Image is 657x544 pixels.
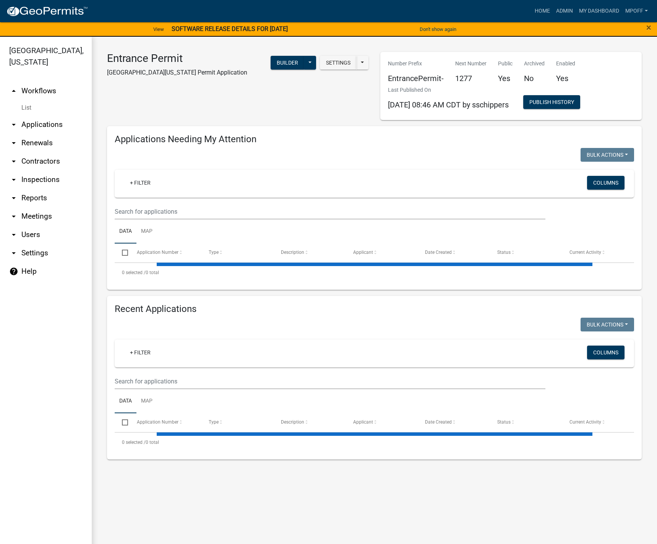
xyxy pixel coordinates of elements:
[498,60,513,68] p: Public
[271,56,304,70] button: Builder
[581,318,634,331] button: Bulk Actions
[455,74,487,83] h5: 1277
[115,204,545,219] input: Search for applications
[569,419,601,425] span: Current Activity
[115,244,129,262] datatable-header-cell: Select
[115,263,634,282] div: 0 total
[9,120,18,129] i: arrow_drop_down
[274,244,346,262] datatable-header-cell: Description
[490,244,562,262] datatable-header-cell: Status
[523,95,580,109] button: Publish History
[137,419,178,425] span: Application Number
[553,4,576,18] a: Admin
[124,346,157,359] a: + Filter
[136,219,157,244] a: Map
[115,389,136,414] a: Data
[274,413,346,432] datatable-header-cell: Description
[425,250,452,255] span: Date Created
[646,23,651,32] button: Close
[115,134,634,145] h4: Applications Needing My Attention
[388,86,509,94] p: Last Published On
[346,413,418,432] datatable-header-cell: Applicant
[107,68,247,77] p: [GEOGRAPHIC_DATA][US_STATE] Permit Application
[172,25,288,32] strong: SOFTWARE RELEASE DETAILS FOR [DATE]
[122,440,146,445] span: 0 selected /
[320,56,357,70] button: Settings
[9,248,18,258] i: arrow_drop_down
[417,23,459,36] button: Don't show again
[581,148,634,162] button: Bulk Actions
[562,244,634,262] datatable-header-cell: Current Activity
[418,413,490,432] datatable-header-cell: Date Created
[9,212,18,221] i: arrow_drop_down
[9,175,18,184] i: arrow_drop_down
[418,244,490,262] datatable-header-cell: Date Created
[115,373,545,389] input: Search for applications
[129,413,201,432] datatable-header-cell: Application Number
[137,250,178,255] span: Application Number
[353,250,373,255] span: Applicant
[497,419,511,425] span: Status
[556,60,575,68] p: Enabled
[353,419,373,425] span: Applicant
[129,244,201,262] datatable-header-cell: Application Number
[209,250,219,255] span: Type
[646,22,651,33] span: ×
[455,60,487,68] p: Next Number
[388,74,444,83] h5: EntrancePermit-
[388,100,509,109] span: [DATE] 08:46 AM CDT by sschippers
[425,419,452,425] span: Date Created
[524,74,545,83] h5: No
[622,4,651,18] a: mpoff
[201,413,274,432] datatable-header-cell: Type
[281,419,304,425] span: Description
[124,176,157,190] a: + Filter
[490,413,562,432] datatable-header-cell: Status
[122,270,146,275] span: 0 selected /
[9,157,18,166] i: arrow_drop_down
[524,60,545,68] p: Archived
[281,250,304,255] span: Description
[388,60,444,68] p: Number Prefix
[569,250,601,255] span: Current Activity
[9,193,18,203] i: arrow_drop_down
[150,23,167,36] a: View
[201,244,274,262] datatable-header-cell: Type
[115,413,129,432] datatable-header-cell: Select
[9,138,18,148] i: arrow_drop_down
[9,230,18,239] i: arrow_drop_down
[107,52,247,65] h3: Entrance Permit
[9,267,18,276] i: help
[498,74,513,83] h5: Yes
[556,74,575,83] h5: Yes
[136,389,157,414] a: Map
[576,4,622,18] a: My Dashboard
[115,433,634,452] div: 0 total
[346,244,418,262] datatable-header-cell: Applicant
[587,176,625,190] button: Columns
[532,4,553,18] a: Home
[497,250,511,255] span: Status
[587,346,625,359] button: Columns
[209,419,219,425] span: Type
[9,86,18,96] i: arrow_drop_up
[115,304,634,315] h4: Recent Applications
[523,99,580,106] wm-modal-confirm: Workflow Publish History
[115,219,136,244] a: Data
[562,413,634,432] datatable-header-cell: Current Activity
